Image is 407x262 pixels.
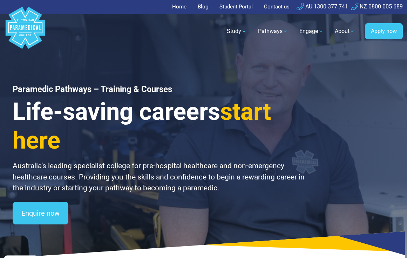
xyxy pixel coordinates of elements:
[4,14,46,49] a: Australian Paramedical College
[254,21,292,41] a: Pathways
[331,21,359,41] a: About
[297,3,348,10] a: AU 1300 377 741
[295,21,328,41] a: Engage
[365,23,403,39] a: Apply now
[13,97,271,155] span: start here
[13,97,312,155] h3: Life-saving careers
[351,3,403,10] a: NZ 0800 005 689
[13,161,312,194] p: Australia’s leading specialist college for pre-hospital healthcare and non-emergency healthcare c...
[223,21,251,41] a: Study
[13,84,312,94] h1: Paramedic Pathways – Training & Courses
[13,202,68,224] a: Enquire now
